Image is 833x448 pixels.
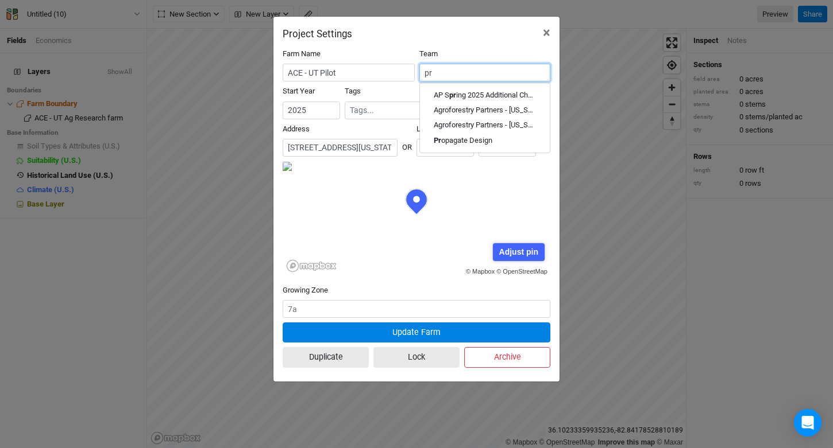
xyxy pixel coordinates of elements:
label: Address [283,124,310,134]
button: Duplicate [283,347,369,367]
div: Agroforestry Partners - Kentucky Spring 2023 [434,106,536,116]
label: Latitude [416,124,443,134]
input: Latitude [416,139,474,157]
a: © OpenStreetMap [496,268,547,275]
a: Agroforestry Partners - Kentucky Spring 2023 [420,103,550,118]
label: Growing Zone [283,285,328,295]
button: Archive [464,347,550,367]
div: AP Spring 2025 Additional Chestnut Plantings [434,90,536,100]
div: Propagate Design [434,135,492,146]
a: Agroforestry Partners - Kentucky Spring 2024 [420,118,550,133]
a: AP Spring 2025 Additional Chestnut Plantings [420,88,550,103]
label: Tags [345,86,361,96]
div: menu-options [419,83,550,153]
span: × [543,25,550,41]
a: Mapbox logo [286,259,337,272]
a: Propagate Design [420,133,550,148]
input: 7a [283,300,550,318]
button: Update Farm [283,322,550,342]
label: Farm Name [283,49,321,59]
input: Tags... [350,104,541,116]
label: Team [419,49,438,59]
h2: Project Settings [283,28,352,40]
a: © Mapbox [466,268,495,275]
input: Select a team... [419,64,550,81]
button: Close [534,17,560,49]
mark: Pr [434,136,441,145]
label: Start Year [283,86,315,96]
div: OR [402,133,412,153]
div: Agroforestry Partners - Kentucky Spring 2024 [434,120,536,131]
mark: pr [449,91,456,99]
div: Open Intercom Messenger [794,409,822,437]
input: Address (123 James St...) [283,139,398,157]
input: Project/Farm Name [283,64,415,81]
button: Lock [373,347,460,367]
div: Adjust pin [493,243,544,261]
input: Start Year [283,102,340,119]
